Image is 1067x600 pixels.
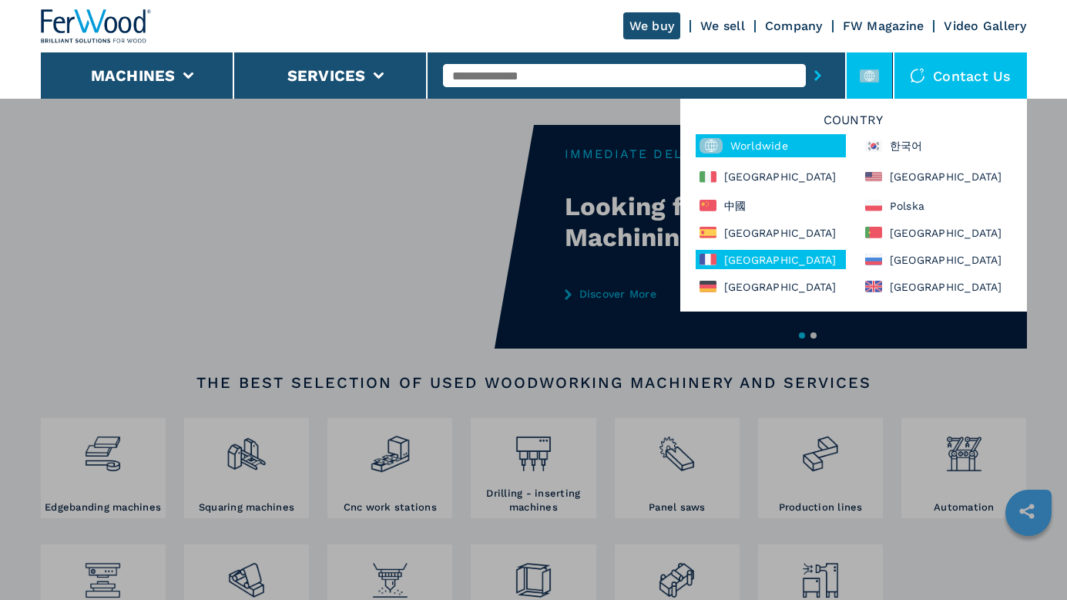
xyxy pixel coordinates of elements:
[765,19,823,33] a: Company
[944,19,1026,33] a: Video Gallery
[861,277,1012,296] div: [GEOGRAPHIC_DATA]
[861,223,1012,242] div: [GEOGRAPHIC_DATA]
[861,165,1012,188] div: [GEOGRAPHIC_DATA]
[696,250,846,269] div: [GEOGRAPHIC_DATA]
[41,9,152,43] img: Ferwood
[696,196,846,215] div: 中國
[623,12,681,39] a: We buy
[287,66,366,85] button: Services
[696,165,846,188] div: [GEOGRAPHIC_DATA]
[910,68,925,83] img: Contact us
[700,19,745,33] a: We sell
[806,58,830,93] button: submit-button
[696,223,846,242] div: [GEOGRAPHIC_DATA]
[861,250,1012,269] div: [GEOGRAPHIC_DATA]
[894,52,1027,99] div: Contact us
[91,66,176,85] button: Machines
[861,196,1012,215] div: Polska
[696,134,846,157] div: Worldwide
[696,277,846,296] div: [GEOGRAPHIC_DATA]
[688,114,1019,134] h6: Country
[861,134,1012,157] div: 한국어
[843,19,924,33] a: FW Magazine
